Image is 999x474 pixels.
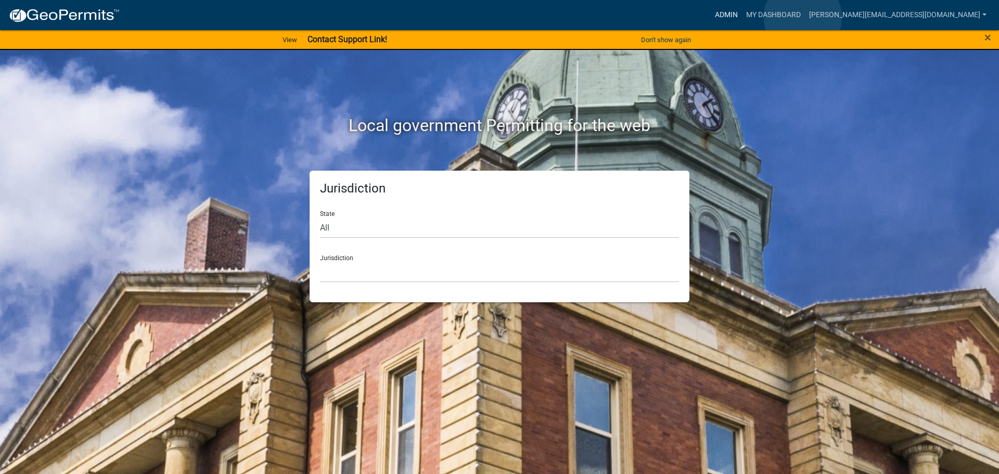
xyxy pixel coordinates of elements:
h5: Jurisdiction [320,181,679,196]
button: Don't show again [637,31,695,48]
button: Close [984,31,991,44]
a: My Dashboard [742,5,805,25]
a: View [278,31,301,48]
h2: Local government Permitting for the web [211,116,788,135]
span: × [984,30,991,45]
a: [PERSON_NAME][EMAIL_ADDRESS][DOMAIN_NAME] [805,5,991,25]
strong: Contact Support Link! [308,34,387,44]
a: Admin [711,5,742,25]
